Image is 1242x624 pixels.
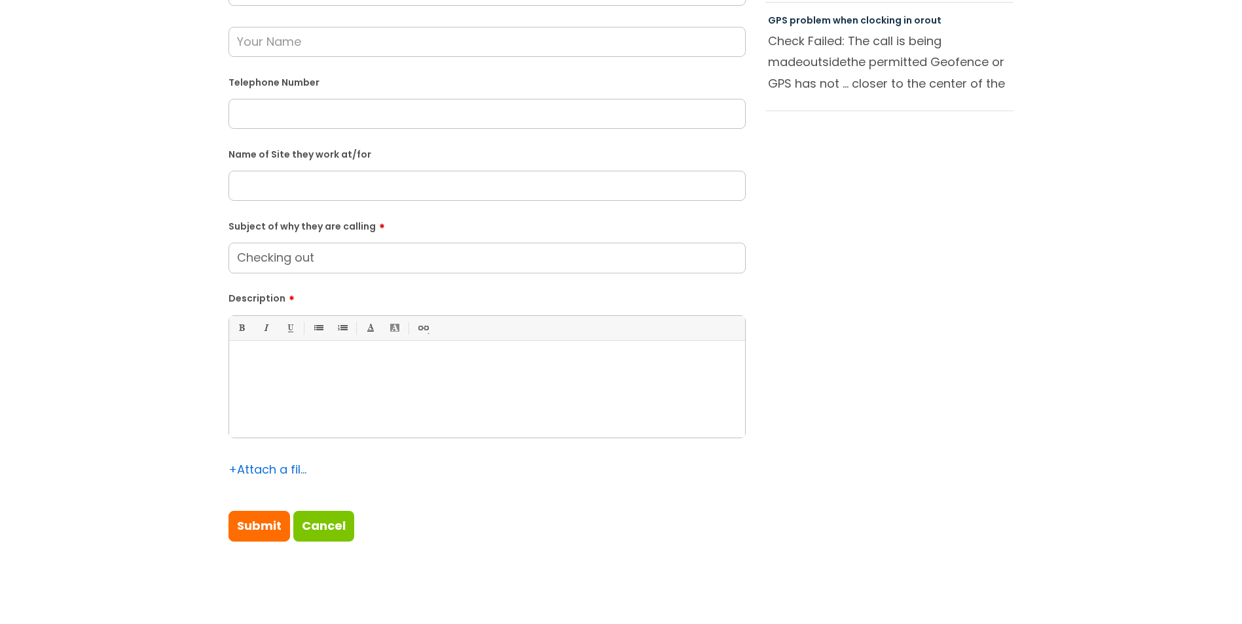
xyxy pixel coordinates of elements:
[228,147,746,160] label: Name of Site they work at/for
[228,27,746,57] input: Your Name
[228,75,746,88] label: Telephone Number
[414,320,431,336] a: Link
[228,459,307,480] div: Attach a file
[293,511,354,541] a: Cancel
[228,217,746,232] label: Subject of why they are calling
[768,31,1012,94] p: Check Failed: The call is being made the permitted Geofence or GPS has not ... closer to the cent...
[310,320,326,336] a: • Unordered List (Ctrl-Shift-7)
[228,288,746,304] label: Description
[233,320,249,336] a: Bold (Ctrl-B)
[386,320,403,336] a: Back Color
[768,14,941,27] a: GPS problem when clocking in orout
[803,54,847,70] span: outside
[334,320,350,336] a: 1. Ordered List (Ctrl-Shift-8)
[362,320,378,336] a: Font Color
[228,511,290,541] input: Submit
[924,14,941,27] span: out
[257,320,274,336] a: Italic (Ctrl-I)
[282,320,298,336] a: Underline(Ctrl-U)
